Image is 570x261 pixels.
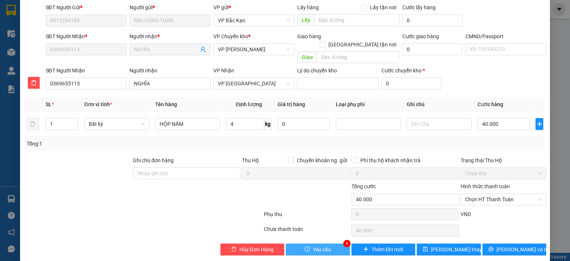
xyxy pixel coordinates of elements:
[236,101,262,107] span: Định lượng
[213,33,248,39] span: VP Chuyển kho
[28,80,39,86] span: delete
[89,118,145,130] span: Bất kỳ
[381,66,442,75] div: Cước chuyển kho
[465,194,542,205] span: Chọn HT Thanh Toán
[297,51,317,63] span: Giao
[407,118,472,130] input: Ghi Chú
[536,121,543,127] span: plus
[297,66,378,75] div: Lý do chuyển kho
[220,244,285,255] button: deleteHủy Đơn Hàng
[417,244,481,255] button: save[PERSON_NAME] thay đổi
[314,14,399,26] input: Dọc đường
[294,156,350,164] span: Chuyển khoản ng. gửi
[263,225,350,238] div: Chưa thanh toán
[84,101,112,107] span: Đơn vị tính
[423,247,428,252] span: save
[263,210,350,223] div: Phụ thu
[297,4,319,10] span: Lấy hàng
[402,14,462,26] input: Cước lấy hàng
[27,140,220,148] div: Tổng: 1
[218,78,290,89] span: VP Yên Bình
[313,245,331,254] span: Yêu cầu
[27,118,39,130] button: delete
[402,43,462,55] input: Cước giao hàng
[363,247,368,252] span: plus
[239,245,273,254] span: Hủy Đơn Hàng
[325,40,399,49] span: [GEOGRAPHIC_DATA] tận nơi
[351,183,376,189] span: Tổng cước
[264,118,272,130] span: kg
[461,183,510,189] label: Hình thức thanh toán
[465,32,546,40] div: CMND/Passport
[133,157,174,163] label: Ghi chú đơn hàng
[213,3,294,12] div: VP gửi
[343,240,351,247] div: 1
[130,66,210,75] div: Người nhận
[371,245,403,254] span: Thêm ĐH mới
[461,211,471,217] span: VND
[218,15,290,26] span: VP Bắc Kạn
[130,32,210,40] div: Người nhận
[28,77,40,89] button: delete
[404,97,475,112] th: Ghi chú
[297,14,314,26] span: Lấy
[130,3,210,12] div: Người gửi
[402,33,439,39] label: Cước giao hàng
[535,118,543,130] button: plus
[46,66,127,75] div: SĐT Người Nhận
[46,101,52,107] span: SL
[213,66,294,75] div: VP Nhận
[278,101,305,107] span: Giá trị hàng
[218,44,290,55] span: VP Hoàng Gia
[497,245,548,254] span: [PERSON_NAME] và In
[465,168,542,179] span: Chưa thu
[431,245,490,254] span: [PERSON_NAME] thay đổi
[482,244,547,255] button: printer[PERSON_NAME] và In
[402,4,436,10] label: Cước lấy hàng
[333,97,404,112] th: Loại phụ phí
[46,32,127,40] div: SĐT Người Nhận
[200,46,206,52] span: user-add
[297,33,321,39] span: Giao hàng
[155,118,220,130] input: VD: Bàn, Ghế
[133,167,240,179] input: Ghi chú đơn hàng
[367,3,399,12] span: Lấy tận nơi
[317,51,399,63] input: Dọc đường
[155,101,177,107] span: Tên hàng
[351,244,416,255] button: plusThêm ĐH mới
[286,244,350,255] button: exclamation-circleYêu cầu
[357,156,423,164] span: Phí thu hộ khách nhận trả
[231,247,236,252] span: delete
[305,247,310,252] span: exclamation-circle
[461,156,546,164] div: Trạng thái Thu Hộ
[478,101,503,107] span: Cước hàng
[46,3,127,12] div: SĐT Người Gửi
[488,247,494,252] span: printer
[242,157,259,163] span: Thu Hộ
